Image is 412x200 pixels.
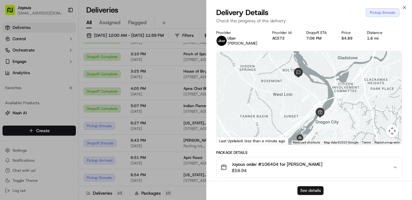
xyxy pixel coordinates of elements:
div: Start new chat [28,60,103,66]
span: API Documentation [59,140,101,147]
span: [PERSON_NAME] [PERSON_NAME] [20,114,83,119]
button: See details [297,186,324,195]
img: Nash [6,6,19,19]
img: Dianne Alexi Soriano [6,108,16,118]
div: Price [341,30,357,35]
span: [DATE] [88,114,101,119]
p: Welcome 👋 [6,25,115,35]
span: [PERSON_NAME] [228,41,258,46]
span: Pylon [63,154,76,158]
span: Map data ©2025 Google [324,141,358,144]
p: Check the progress of the delivery [217,18,402,24]
button: Map camera controls [386,125,398,137]
span: • [85,114,87,119]
button: Keyboard shortcuts [293,140,320,145]
img: uber-new-logo.jpeg [217,36,227,46]
span: [DATE] [56,97,69,102]
a: Report a map error [375,141,400,144]
span: [PERSON_NAME] [20,97,51,102]
img: 1736555255976-a54dd68f-1ca7-489b-9aae-adbdc363a1c4 [13,98,18,103]
div: 2 [302,134,310,143]
img: 1732323095091-59ea418b-cfe3-43c8-9ae0-d0d06d6fd42c [13,60,25,71]
div: We're available if you need us! [28,66,87,71]
div: 💻 [53,141,58,146]
span: $58.94 [232,167,323,174]
div: 7:06 PM [306,36,331,41]
span: Joyous order #106404 for [PERSON_NAME] [232,161,323,167]
span: • [52,97,54,102]
button: AC573 [272,36,285,41]
div: $4.89 [341,36,357,41]
a: 📗Knowledge Base [4,138,51,149]
div: Provider [217,30,262,35]
div: Last Updated: less than a minute ago [217,137,288,145]
div: Past conversations [6,82,42,87]
div: Provider Id [272,30,296,35]
img: Google [218,137,239,145]
a: Powered byPylon [44,153,76,158]
img: 1736555255976-a54dd68f-1ca7-489b-9aae-adbdc363a1c4 [13,115,18,120]
input: Got a question? Start typing here... [16,41,113,47]
img: 1736555255976-a54dd68f-1ca7-489b-9aae-adbdc363a1c4 [6,60,18,71]
button: See all [98,80,115,88]
div: 1 [301,94,309,102]
p: Uber [228,36,258,41]
button: Joyous order #106404 for [PERSON_NAME]$58.94 [217,157,402,177]
button: Start new chat [107,62,115,69]
a: Open this area in Google Maps (opens a new window) [218,137,239,145]
div: 📗 [6,141,11,146]
span: Delivery Details [217,8,269,18]
span: Knowledge Base [13,140,48,147]
div: Package Details [217,150,402,155]
div: 1.6 mi [367,36,387,41]
div: Distance [367,30,387,35]
a: 💻API Documentation [51,138,104,149]
a: Terms (opens in new tab) [362,141,371,144]
img: Jandy Espique [6,91,16,101]
div: Dropoff ETA [306,30,331,35]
